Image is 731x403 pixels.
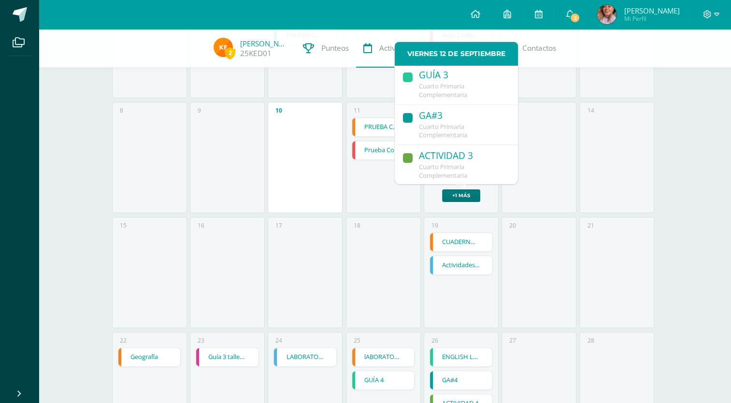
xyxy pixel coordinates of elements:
[430,256,493,275] div: Actividades trabajadas en su libro | Tarea
[275,106,282,115] div: 10
[587,336,594,345] div: 28
[570,13,580,23] span: 2
[430,347,493,367] div: ENGLISH LAB. | Tarea
[356,29,426,68] a: Actividades
[597,5,616,24] img: 34e3044dabca9442df56d2c89d696bde.png
[431,221,438,230] div: 19
[431,336,438,345] div: 26
[395,64,518,105] a: GUÍA 3Cuarto Primaria Complementaria
[198,106,201,115] div: 9
[352,141,415,159] a: Prueba Corta
[379,43,418,53] span: Actividades
[273,347,337,367] div: LABORATORIO DE RETROALIMENTACIÓN | Tarea
[430,232,493,252] div: CUADERNO DE ACTIVIDADES | Tarea
[419,69,508,82] div: GUÍA 3
[442,189,480,202] a: +1 más
[419,82,467,99] span: Cuarto Primaria Complementaria
[624,6,679,15] span: [PERSON_NAME]
[275,336,282,345] div: 24
[198,336,204,345] div: 23
[354,336,360,345] div: 25
[225,47,235,59] span: 2
[196,347,259,367] div: Guía 3 talleres de Música | Tarea
[395,105,518,145] a: GA#3Cuarto Primaria Complementaria
[352,371,415,390] div: GUÍA 4 | Tarea
[240,48,272,58] a: 25KED01
[198,221,204,230] div: 16
[430,233,492,251] a: CUADERNO DE ACTIVIDADES
[426,29,496,68] a: Trayectoria
[118,347,181,367] div: Geografía | Tarea
[354,221,360,230] div: 18
[430,371,493,390] div: GA#4 | Tarea
[419,162,467,180] span: Cuarto Primaria Complementaria
[419,150,508,163] div: ACTIVIDAD 3
[120,336,127,345] div: 22
[352,371,415,389] a: GUÍA 4
[352,118,415,136] a: PRUEBA CORTA
[624,14,679,23] span: Mi Perfil
[352,348,415,366] a: lABORATORIO DE RETROALIMENTACION
[522,43,556,53] span: Contactos
[296,29,356,68] a: Punteos
[118,348,181,366] a: Geografía
[509,221,516,230] div: 20
[419,122,467,140] span: Cuarto Primaria Complementaria
[352,117,415,137] div: PRUEBA CORTA | Tarea
[430,371,492,389] a: GA#4
[352,141,415,160] div: Prueba Corta | Tarea
[275,221,282,230] div: 17
[274,348,336,366] a: LABORATORIO DE RETROALIMENTACIÓN
[419,110,508,123] div: GA#3
[587,221,594,230] div: 21
[354,106,360,115] div: 11
[196,348,258,366] a: Guía 3 talleres de Música
[240,39,288,48] a: [PERSON_NAME] [PERSON_NAME]
[120,106,123,115] div: 8
[430,348,492,366] a: ENGLISH LAB.
[352,347,415,367] div: lABORATORIO DE RETROALIMENTACION | Tarea
[430,256,492,274] a: Actividades trabajadas en su libro
[587,106,594,115] div: 14
[395,42,518,66] div: Viernes 12 de Septiembre
[214,38,233,57] img: fb2acd05efef9a987bec2d7bad0dcce6.png
[321,43,349,53] span: Punteos
[509,336,516,345] div: 27
[496,29,563,68] a: Contactos
[120,221,127,230] div: 15
[395,145,518,185] a: ACTIVIDAD 3Cuarto Primaria Complementaria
